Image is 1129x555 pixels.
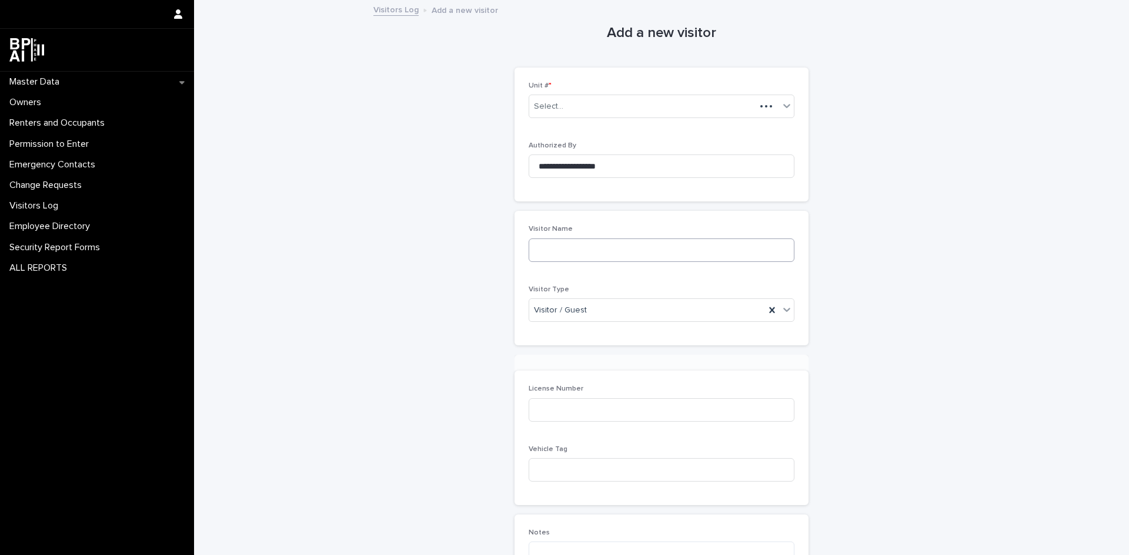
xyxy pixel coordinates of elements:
span: Unit # [529,82,552,89]
span: Authorized By [529,142,576,149]
span: Vehicle Tag [529,446,567,453]
a: Visitors Log [373,2,419,16]
p: Visitors Log [5,200,68,211]
p: Renters and Occupants [5,117,114,129]
p: ALL REPORTS [5,263,76,274]
p: Employee Directory [5,221,99,232]
span: Visitor Type [529,286,569,293]
h1: Add a new visitor [515,25,809,42]
img: dwgmcNfxSF6WIOOXiGgu [9,38,44,62]
p: Owners [5,97,51,108]
p: Add a new visitor [432,3,498,16]
p: Permission to Enter [5,139,98,150]
p: Change Requests [5,180,91,191]
p: Master Data [5,76,69,88]
span: License Number [529,385,583,392]
p: Emergency Contacts [5,159,105,170]
div: Select... [534,100,563,113]
span: Notes [529,529,550,536]
span: Visitor Name [529,226,573,233]
span: Visitor / Guest [534,304,587,317]
p: Security Report Forms [5,242,109,253]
